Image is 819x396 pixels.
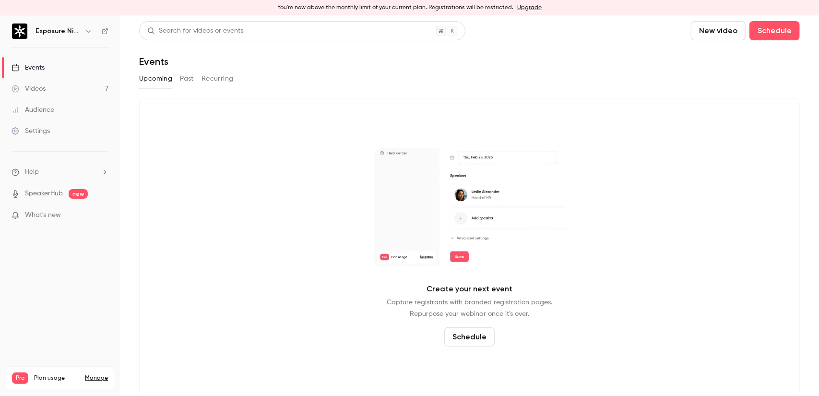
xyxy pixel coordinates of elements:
button: New video [691,21,746,40]
h6: Exposure Ninja [36,26,81,36]
button: Recurring [202,71,234,86]
li: help-dropdown-opener [12,167,108,177]
span: Pro [12,372,28,384]
span: Help [25,167,39,177]
img: Exposure Ninja [12,24,27,39]
p: Create your next event [427,283,512,295]
a: Manage [85,374,108,382]
h1: Events [139,56,168,67]
span: new [69,189,88,199]
p: Capture registrants with branded registration pages. Repurpose your webinar once it's over. [387,297,552,320]
a: Upgrade [517,4,542,12]
div: Events [12,63,45,72]
span: What's new [25,210,61,220]
div: Videos [12,84,46,94]
button: Schedule [444,327,495,347]
div: Search for videos or events [147,26,243,36]
div: Settings [12,126,50,136]
button: Past [180,71,194,86]
button: Upcoming [139,71,172,86]
span: Plan usage [34,374,79,382]
div: Audience [12,105,54,115]
a: SpeakerHub [25,189,63,199]
button: Schedule [749,21,800,40]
